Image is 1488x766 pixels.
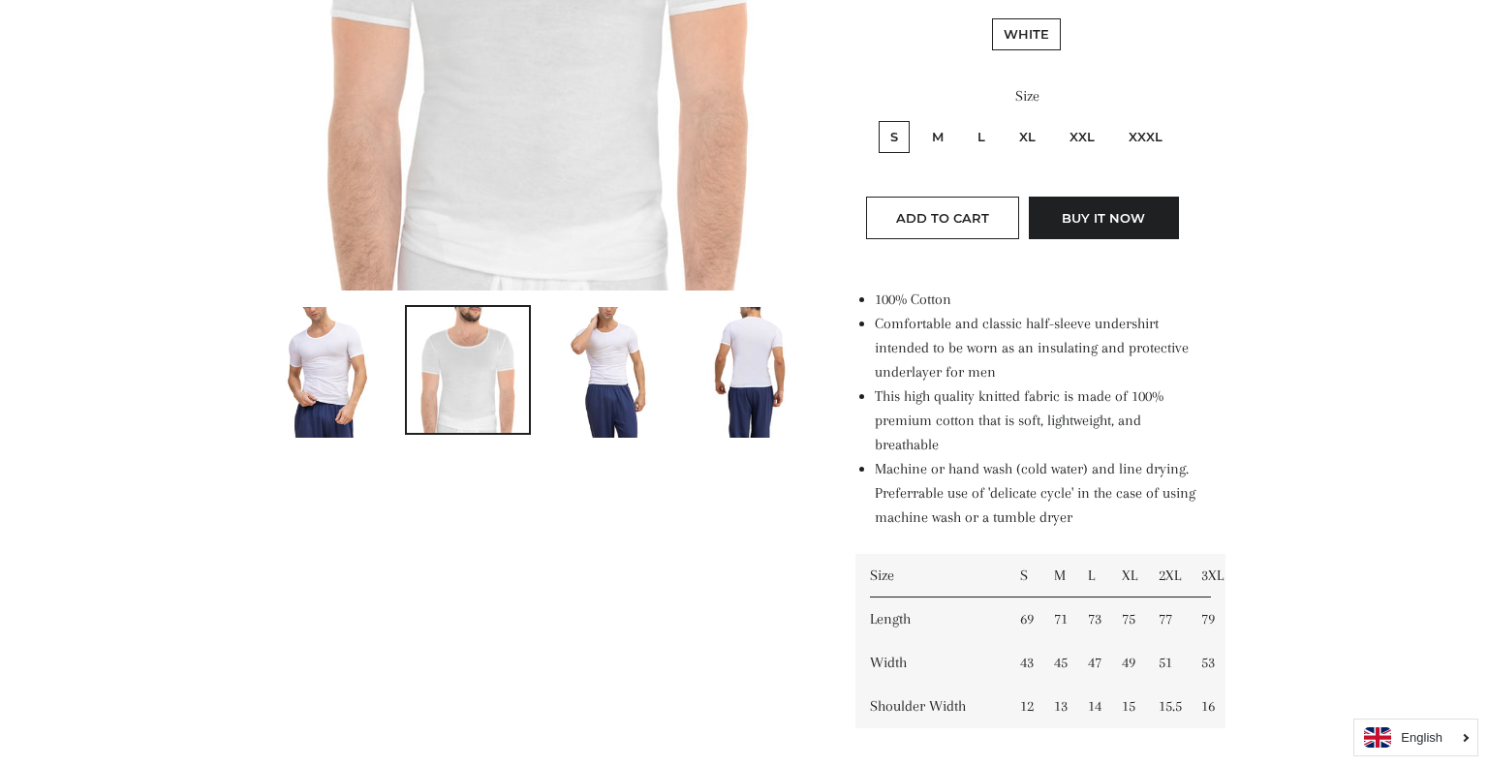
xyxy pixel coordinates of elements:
td: 49 [1107,641,1143,685]
span: Add to Cart [896,210,989,226]
td: 3XL [1187,554,1225,597]
td: 71 [1039,597,1073,641]
td: L [1073,554,1107,597]
td: 73 [1073,597,1107,641]
td: Length [855,597,1006,641]
td: 12 [1006,685,1039,728]
label: L [966,121,997,153]
label: White [992,18,1061,50]
img: Load image into Gallery viewer, Men&#39;s Classic Half Sleeve Cotton Vest [407,307,529,433]
td: 47 [1073,641,1107,685]
td: 2XL [1144,554,1188,597]
td: S [1006,554,1039,597]
label: Size [855,84,1199,108]
td: 75 [1107,597,1143,641]
button: Add to Cart [866,197,1019,239]
label: XL [1007,121,1047,153]
td: 15 [1107,685,1143,728]
td: 15.5 [1144,685,1188,728]
span: 100% Cotton [875,291,951,308]
td: XL [1107,554,1143,597]
td: 51 [1144,641,1188,685]
span: Comfortable and classic half-sleeve undershirt intended to be worn as an insulating and protectiv... [875,315,1189,381]
label: XXXL [1117,121,1174,153]
td: 16 [1187,685,1225,728]
td: Width [855,641,1006,685]
i: English [1401,731,1442,744]
td: 14 [1073,685,1107,728]
td: Size [855,554,1006,597]
img: Load image into Gallery viewer, Men&#39;s Classic Half Sleeve Cotton Vest [565,307,652,438]
img: Load image into Gallery viewer, Men&#39;s Classic Half Sleeve Cotton Vest [697,307,800,438]
button: Buy it now [1029,197,1179,239]
label: S [879,121,910,153]
td: Shoulder Width [855,685,1006,728]
td: 79 [1187,597,1225,641]
td: M [1039,554,1073,597]
td: 53 [1187,641,1225,685]
span: Machine or hand wash (cold water) and line drying. Preferrable use of 'delicate cycle' in the cas... [875,460,1195,526]
img: Load image into Gallery viewer, Men&#39;s Classic Half Sleeve Cotton Vest [284,307,371,438]
li: This high quality knitted fabric is made of 100% premium cotton that is soft, lightweight, and br... [875,384,1199,457]
label: M [920,121,955,153]
label: XXL [1058,121,1106,153]
td: 77 [1144,597,1188,641]
td: 69 [1006,597,1039,641]
td: 43 [1006,641,1039,685]
a: English [1364,727,1468,748]
td: 45 [1039,641,1073,685]
td: 13 [1039,685,1073,728]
